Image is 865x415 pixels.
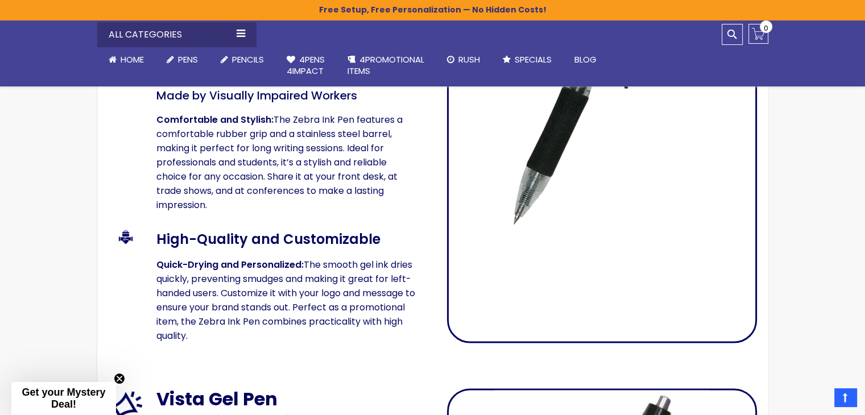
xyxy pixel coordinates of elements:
span: Specials [515,53,552,65]
a: 4Pens4impact [275,47,336,84]
span: Home [121,53,144,65]
a: Specials [491,47,563,72]
a: 4PROMOTIONALITEMS [336,47,436,84]
span: 4PROMOTIONAL ITEMS [347,53,424,77]
div: All Categories [97,22,256,47]
span: Rush [458,53,480,65]
span: Pencils [232,53,264,65]
a: 0 [748,24,768,44]
span: Blog [574,53,597,65]
span: 4Pens 4impact [287,53,325,77]
span: 0 [764,23,768,34]
span: Get your Mystery Deal! [22,387,105,410]
a: Blog [563,47,608,72]
a: Pens [155,47,209,72]
p: The Zebra Ink Pen features a comfortable rubber grip and a stainless steel barrel, making it perf... [156,113,419,212]
button: Close teaser [114,373,125,384]
strong: Quick-Drying and Personalized: [156,258,304,271]
a: Pencils [209,47,275,72]
a: Home [97,47,155,72]
p: The smooth gel ink dries quickly, preventing smudges and making it great for left-handed users. C... [156,258,419,343]
strong: Comfortable and Stylish: [156,113,274,126]
h5: High-Quality and Customizable [156,229,419,249]
img: partnership.png [118,229,134,245]
a: Rush [436,47,491,72]
iframe: Google Customer Reviews [771,384,865,415]
h6: Made by Visually Impaired Workers [156,87,419,104]
span: Pens [178,53,198,65]
div: Get your Mystery Deal!Close teaser [11,382,116,415]
a: Vista Gel Pen [156,388,419,410]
